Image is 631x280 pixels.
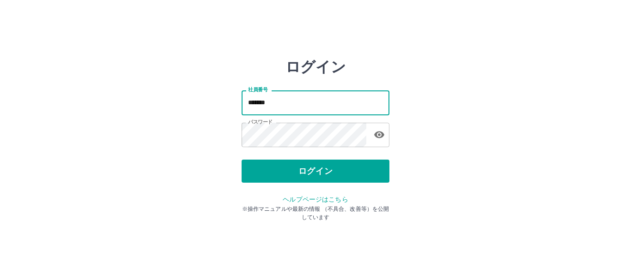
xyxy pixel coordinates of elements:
p: ※操作マニュアルや最新の情報 （不具合、改善等）を公開しています [242,205,389,221]
button: ログイン [242,160,389,183]
label: 社員番号 [248,86,267,93]
a: ヘルプページはこちら [283,196,348,203]
label: パスワード [248,119,273,125]
h2: ログイン [285,58,346,76]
